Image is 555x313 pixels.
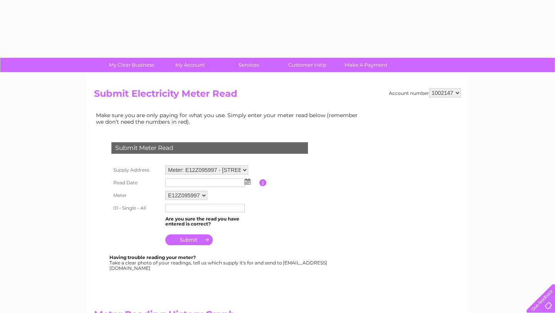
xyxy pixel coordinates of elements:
th: 01 - Single - All [109,202,163,214]
td: Are you sure the read you have entered is correct? [163,214,259,229]
th: Meter [109,189,163,202]
a: My Clear Business [100,58,163,72]
div: Take a clear photo of your readings, tell us which supply it's for and send to [EMAIL_ADDRESS][DO... [109,255,328,271]
div: Submit Meter Read [111,142,308,154]
td: Make sure you are only paying for what you use. Simply enter your meter read below (remember we d... [94,110,364,126]
h2: Submit Electricity Meter Read [94,88,461,103]
a: Make A Payment [334,58,398,72]
a: Services [217,58,281,72]
div: Account number [389,88,461,98]
input: Submit [165,234,213,245]
th: Read Date [109,177,163,189]
b: Having trouble reading your meter? [109,254,196,260]
a: Customer Help [276,58,339,72]
th: Supply Address [109,163,163,177]
a: My Account [158,58,222,72]
input: Information [259,179,267,186]
img: ... [245,178,251,185]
